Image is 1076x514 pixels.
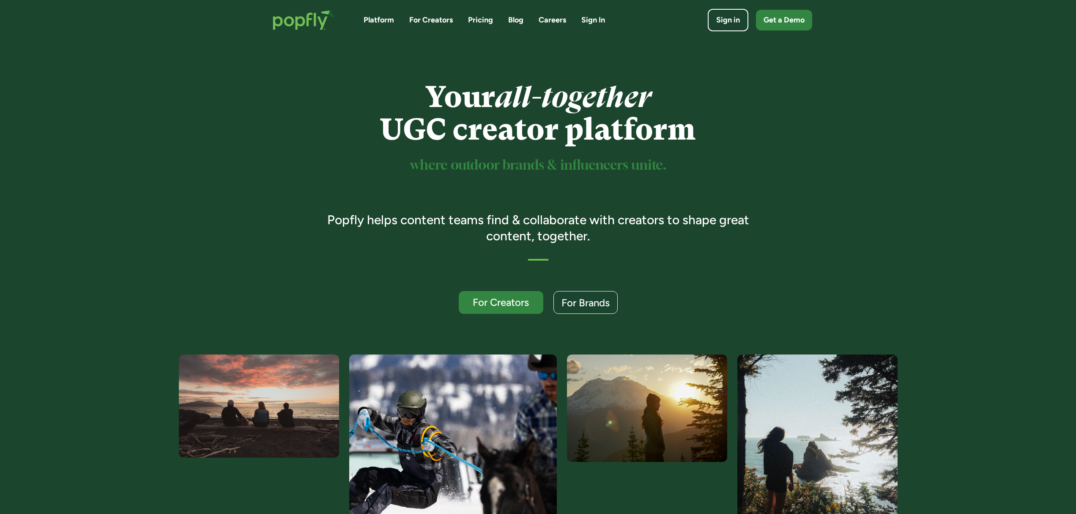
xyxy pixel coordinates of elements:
[468,15,493,25] a: Pricing
[364,15,394,25] a: Platform
[409,15,453,25] a: For Creators
[508,15,523,25] a: Blog
[410,159,666,172] sup: where outdoor brands & influencers unite.
[553,291,618,314] a: For Brands
[539,15,566,25] a: Careers
[459,291,543,314] a: For Creators
[756,10,812,30] a: Get a Demo
[315,81,761,146] h1: Your UGC creator platform
[561,297,610,308] div: For Brands
[764,15,805,25] div: Get a Demo
[315,212,761,244] h3: Popfly helps content teams find & collaborate with creators to shape great content, together.
[716,15,740,25] div: Sign in
[466,297,536,308] div: For Creators
[708,9,748,31] a: Sign in
[581,15,605,25] a: Sign In
[264,2,343,38] a: home
[495,80,651,114] em: all-together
